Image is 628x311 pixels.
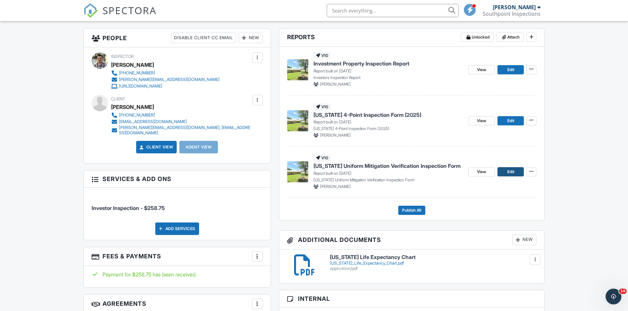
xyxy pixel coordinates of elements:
div: [US_STATE]_Life_Expectancy_Chart.pdf [330,261,537,266]
a: [EMAIL_ADDRESS][DOMAIN_NAME] [111,118,251,125]
div: [EMAIL_ADDRESS][DOMAIN_NAME] [119,119,187,124]
h3: Fees & Payments [84,247,271,266]
div: [PERSON_NAME][EMAIL_ADDRESS][DOMAIN_NAME] [119,77,220,82]
iframe: Intercom live chat [606,289,621,304]
div: Southpoint Inspections [483,11,541,17]
h6: [US_STATE] Life Expectancy Chart [330,254,537,260]
span: Investor Inspection - $258.75 [92,205,165,211]
span: Client [111,96,125,101]
div: application/pdf [330,266,537,271]
a: [URL][DOMAIN_NAME] [111,83,220,90]
div: [PHONE_NUMBER] [119,70,155,76]
a: [PERSON_NAME][EMAIL_ADDRESS][DOMAIN_NAME], [EMAIL_ADDRESS][DOMAIN_NAME] [111,125,251,136]
div: Payment for $258.75 has been received. [92,271,263,278]
input: Search everything... [327,4,459,17]
span: SPECTORA [103,3,157,17]
span: 10 [619,289,627,294]
a: [PHONE_NUMBER] [111,112,251,118]
div: [PHONE_NUMBER] [119,113,155,118]
a: [PHONE_NUMBER] [111,70,220,76]
div: Disable Client CC Email [171,33,236,43]
div: [PERSON_NAME] [111,102,154,112]
div: New [512,235,536,245]
h3: Services & Add ons [84,170,271,188]
h3: Additional Documents [279,231,545,249]
a: [PERSON_NAME][EMAIL_ADDRESS][DOMAIN_NAME] [111,76,220,83]
a: [US_STATE] Life Expectancy Chart [US_STATE]_Life_Expectancy_Chart.pdf application/pdf [330,254,537,271]
img: The Best Home Inspection Software - Spectora [83,3,98,18]
h3: Internal [279,290,545,307]
div: [PERSON_NAME][EMAIL_ADDRESS][DOMAIN_NAME], [EMAIL_ADDRESS][DOMAIN_NAME] [119,125,251,136]
span: Inspector [111,54,134,59]
a: Client View [138,144,173,150]
div: [URL][DOMAIN_NAME] [119,84,162,89]
li: Service: Investor Inspection [92,193,263,217]
div: Add Services [155,222,199,235]
div: [PERSON_NAME] [493,4,536,11]
div: [PERSON_NAME] [111,60,154,70]
h3: People [84,29,271,47]
div: New [239,33,263,43]
a: SPECTORA [83,9,157,23]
